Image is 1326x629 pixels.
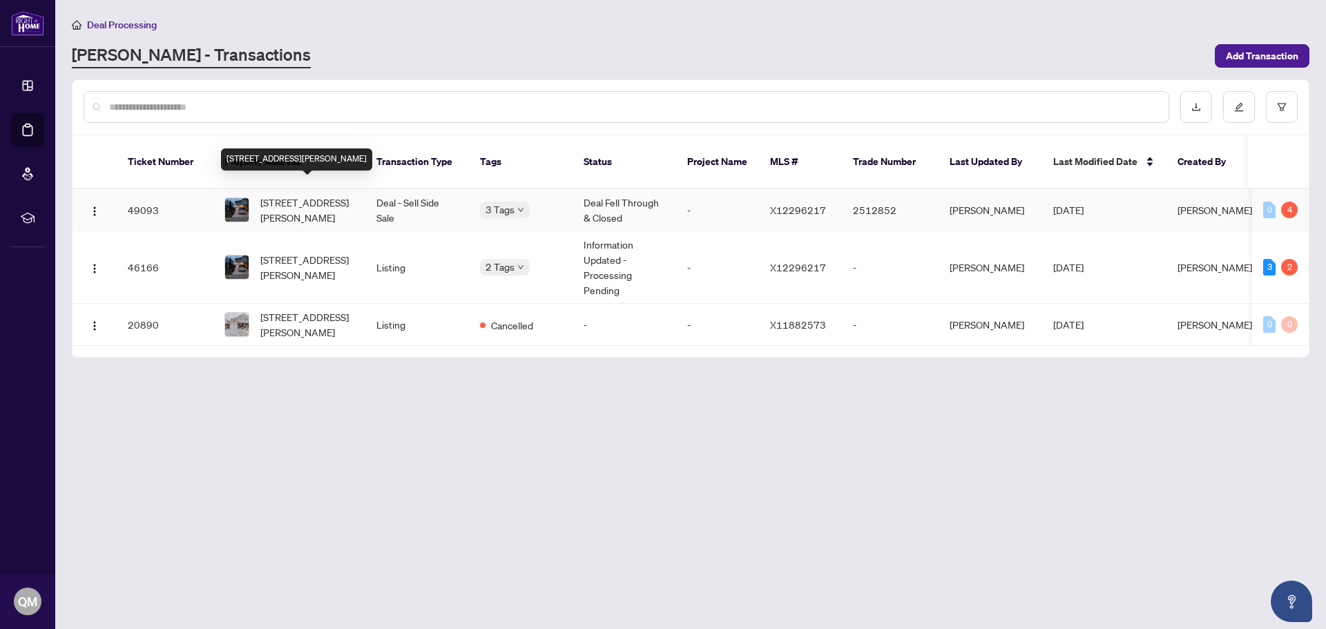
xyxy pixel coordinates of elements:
[770,318,826,331] span: X11882573
[89,263,100,274] img: Logo
[1234,102,1244,112] span: edit
[1266,91,1298,123] button: filter
[365,231,469,304] td: Listing
[260,309,354,340] span: [STREET_ADDRESS][PERSON_NAME]
[1215,44,1309,68] button: Add Transaction
[573,135,676,189] th: Status
[221,148,372,171] div: [STREET_ADDRESS][PERSON_NAME]
[260,195,354,225] span: [STREET_ADDRESS][PERSON_NAME]
[770,204,826,216] span: X12296217
[770,261,826,273] span: X12296217
[486,259,515,275] span: 2 Tags
[72,43,311,68] a: [PERSON_NAME] - Transactions
[117,189,213,231] td: 49093
[84,199,106,221] button: Logo
[1281,316,1298,333] div: 0
[84,313,106,336] button: Logo
[1281,259,1298,275] div: 2
[469,135,573,189] th: Tags
[1053,154,1137,169] span: Last Modified Date
[18,592,37,611] span: QM
[759,135,842,189] th: MLS #
[1281,202,1298,218] div: 4
[1180,91,1212,123] button: download
[939,135,1042,189] th: Last Updated By
[213,135,365,189] th: Property Address
[1191,102,1201,112] span: download
[1223,91,1255,123] button: edit
[1166,135,1249,189] th: Created By
[117,135,213,189] th: Ticket Number
[225,255,249,279] img: thumbnail-img
[1271,581,1312,622] button: Open asap
[117,304,213,346] td: 20890
[676,135,759,189] th: Project Name
[1053,204,1084,216] span: [DATE]
[939,231,1042,304] td: [PERSON_NAME]
[1178,204,1252,216] span: [PERSON_NAME]
[486,202,515,217] span: 3 Tags
[1178,261,1252,273] span: [PERSON_NAME]
[260,252,354,282] span: [STREET_ADDRESS][PERSON_NAME]
[225,198,249,222] img: thumbnail-img
[939,304,1042,346] td: [PERSON_NAME]
[573,231,676,304] td: Information Updated - Processing Pending
[676,304,759,346] td: -
[11,10,44,36] img: logo
[87,19,157,31] span: Deal Processing
[491,318,533,333] span: Cancelled
[89,320,100,331] img: Logo
[573,304,676,346] td: -
[1053,261,1084,273] span: [DATE]
[72,20,81,30] span: home
[225,313,249,336] img: thumbnail-img
[517,264,524,271] span: down
[842,135,939,189] th: Trade Number
[1178,318,1252,331] span: [PERSON_NAME]
[517,206,524,213] span: down
[842,231,939,304] td: -
[842,189,939,231] td: 2512852
[1226,45,1298,67] span: Add Transaction
[939,189,1042,231] td: [PERSON_NAME]
[84,256,106,278] button: Logo
[365,304,469,346] td: Listing
[676,189,759,231] td: -
[1053,318,1084,331] span: [DATE]
[1263,259,1276,275] div: 3
[89,206,100,217] img: Logo
[676,231,759,304] td: -
[365,189,469,231] td: Deal - Sell Side Sale
[117,231,213,304] td: 46166
[1277,102,1287,112] span: filter
[1042,135,1166,189] th: Last Modified Date
[842,304,939,346] td: -
[573,189,676,231] td: Deal Fell Through & Closed
[1263,316,1276,333] div: 0
[1263,202,1276,218] div: 0
[365,135,469,189] th: Transaction Type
